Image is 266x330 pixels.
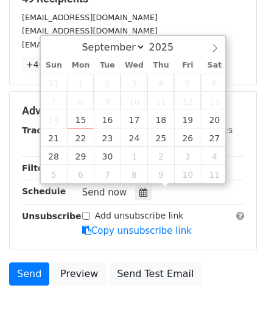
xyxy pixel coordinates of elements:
span: August 31, 2025 [41,74,68,92]
span: September 7, 2025 [41,92,68,110]
iframe: Chat Widget [205,272,266,330]
strong: Unsubscribe [22,211,82,221]
span: Send now [82,187,127,198]
span: September 2, 2025 [94,74,121,92]
span: September 8, 2025 [67,92,94,110]
span: October 10, 2025 [174,165,201,183]
span: September 9, 2025 [94,92,121,110]
span: September 17, 2025 [121,110,147,128]
input: Year [145,41,189,53]
span: September 20, 2025 [201,110,228,128]
span: September 14, 2025 [41,110,68,128]
span: September 24, 2025 [121,128,147,147]
strong: Filters [22,163,53,173]
span: October 4, 2025 [201,147,228,165]
span: Wed [121,61,147,69]
a: Send Test Email [109,262,201,286]
small: [EMAIL_ADDRESS][DOMAIN_NAME] [22,40,158,49]
span: September 15, 2025 [67,110,94,128]
span: October 8, 2025 [121,165,147,183]
span: September 4, 2025 [147,74,174,92]
span: Thu [147,61,174,69]
span: September 25, 2025 [147,128,174,147]
strong: Schedule [22,186,66,196]
span: September 28, 2025 [41,147,68,165]
span: September 5, 2025 [174,74,201,92]
span: October 6, 2025 [67,165,94,183]
span: September 3, 2025 [121,74,147,92]
span: September 21, 2025 [41,128,68,147]
span: September 19, 2025 [174,110,201,128]
a: Copy unsubscribe link [82,225,192,236]
span: October 7, 2025 [94,165,121,183]
strong: Tracking [22,125,63,135]
span: September 1, 2025 [67,74,94,92]
span: September 27, 2025 [201,128,228,147]
span: September 6, 2025 [201,74,228,92]
span: October 2, 2025 [147,147,174,165]
span: Fri [174,61,201,69]
span: October 1, 2025 [121,147,147,165]
a: Send [9,262,49,286]
a: +46 more [22,57,73,72]
span: September 12, 2025 [174,92,201,110]
span: Tue [94,61,121,69]
span: September 30, 2025 [94,147,121,165]
small: [EMAIL_ADDRESS][DOMAIN_NAME] [22,26,158,35]
span: September 23, 2025 [94,128,121,147]
span: September 13, 2025 [201,92,228,110]
span: September 11, 2025 [147,92,174,110]
span: September 10, 2025 [121,92,147,110]
span: October 11, 2025 [201,165,228,183]
span: October 3, 2025 [174,147,201,165]
small: [EMAIL_ADDRESS][DOMAIN_NAME] [22,13,158,22]
span: Sun [41,61,68,69]
span: October 5, 2025 [41,165,68,183]
span: September 16, 2025 [94,110,121,128]
span: Mon [67,61,94,69]
span: October 9, 2025 [147,165,174,183]
span: September 18, 2025 [147,110,174,128]
h5: Advanced [22,104,244,118]
a: Preview [52,262,106,286]
div: Widget de chat [205,272,266,330]
span: September 22, 2025 [67,128,94,147]
span: Sat [201,61,228,69]
span: September 26, 2025 [174,128,201,147]
label: Add unsubscribe link [95,209,184,222]
span: September 29, 2025 [67,147,94,165]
